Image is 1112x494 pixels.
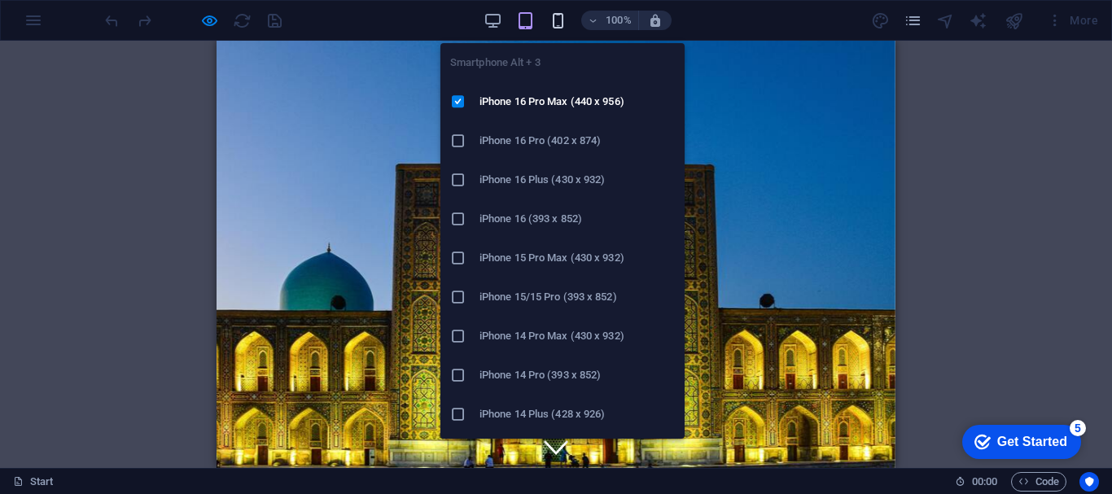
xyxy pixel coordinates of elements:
[479,287,675,307] h6: iPhone 15/15 Pro (393 x 852)
[1018,472,1059,492] span: Code
[479,404,675,424] h6: iPhone 14 Plus (428 x 926)
[120,3,137,20] div: 5
[479,248,675,268] h6: iPhone 15 Pro Max (430 x 932)
[479,131,675,151] h6: iPhone 16 Pro (402 x 874)
[1079,472,1099,492] button: Usercentrics
[581,11,639,30] button: 100%
[648,13,663,28] i: On resize automatically adjust zoom level to fit chosen device.
[479,326,675,346] h6: iPhone 14 Pro Max (430 x 932)
[1011,472,1066,492] button: Code
[479,365,675,385] h6: iPhone 14 Pro (393 x 852)
[479,209,675,229] h6: iPhone 16 (393 x 852)
[606,11,632,30] h6: 100%
[983,475,986,487] span: :
[479,170,675,190] h6: iPhone 16 Plus (430 x 932)
[13,472,54,492] a: Click to cancel selection. Double-click to open Pages
[479,92,675,111] h6: iPhone 16 Pro Max (440 x 956)
[48,18,118,33] div: Get Started
[904,11,922,30] i: Pages (Ctrl+Alt+S)
[13,8,132,42] div: Get Started 5 items remaining, 0% complete
[904,11,923,30] button: pages
[972,472,997,492] span: 00 00
[955,472,998,492] h6: Session time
